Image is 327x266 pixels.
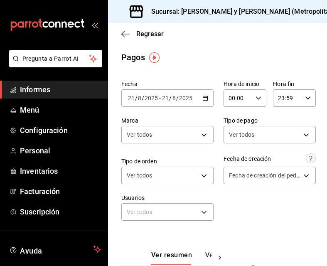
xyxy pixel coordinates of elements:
[135,95,138,101] font: /
[20,187,60,196] font: Facturación
[151,251,211,265] div: pestañas de navegación
[20,85,50,94] font: Informes
[179,95,193,101] input: ----
[176,95,179,101] font: /
[20,167,58,175] font: Inventarios
[142,95,144,101] font: /
[172,95,176,101] input: --
[20,146,50,155] font: Personal
[205,251,236,259] font: Ver pagos
[22,55,79,62] font: Pregunta a Parrot AI
[224,81,259,87] font: Hora de inicio
[229,131,254,138] font: Ver todos
[162,95,169,101] input: --
[121,117,138,124] font: Marca
[20,207,59,216] font: Suscripción
[224,117,258,124] font: Tipo de pago
[229,172,305,179] font: Fecha de creación del pedido
[121,30,164,38] button: Regresar
[20,246,42,255] font: Ayuda
[151,251,192,259] font: Ver resumen
[20,106,39,114] font: Menú
[127,131,152,138] font: Ver todos
[136,30,164,38] font: Regresar
[128,95,135,101] input: --
[149,52,160,63] img: Marcador de información sobre herramientas
[121,195,145,201] font: Usuarios
[20,126,68,135] font: Configuración
[9,50,102,67] button: Pregunta a Parrot AI
[169,95,172,101] font: /
[121,52,145,62] font: Pagos
[6,60,102,69] a: Pregunta a Parrot AI
[138,95,142,101] input: --
[127,209,152,215] font: Ver todos
[144,95,158,101] input: ----
[91,22,98,28] button: abrir_cajón_menú
[273,81,294,87] font: Hora fin
[127,172,152,179] font: Ver todos
[121,158,157,165] font: Tipo de orden
[159,95,161,101] font: -
[121,81,138,87] font: Fecha
[224,155,271,162] font: Fecha de creación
